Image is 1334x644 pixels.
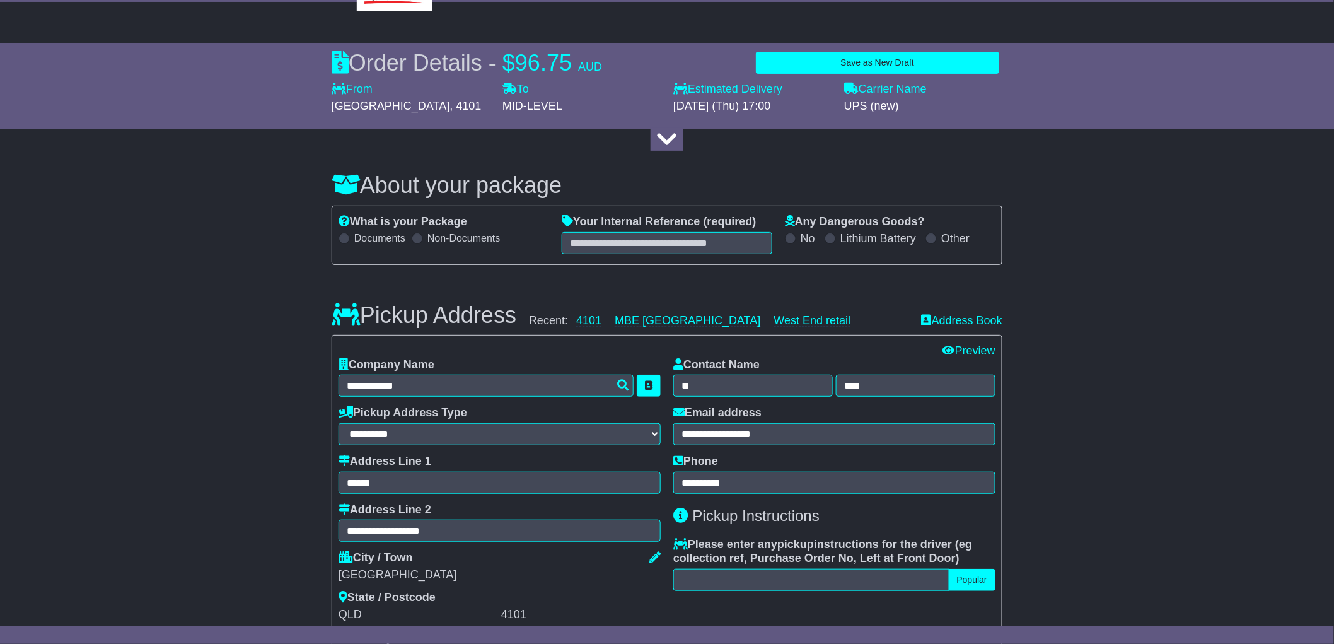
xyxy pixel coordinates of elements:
[941,232,970,246] label: Other
[756,52,999,74] button: Save as New Draft
[673,538,995,565] label: Please enter any instructions for the driver ( )
[673,83,832,97] label: Estimated Delivery
[922,314,1002,328] a: Address Book
[339,591,436,605] label: State / Postcode
[501,608,661,622] div: 4101
[339,455,431,469] label: Address Line 1
[502,100,562,112] span: MID-LEVEL
[332,303,516,328] h3: Pickup Address
[840,232,916,246] label: Lithium Battery
[332,100,449,112] span: [GEOGRAPHIC_DATA]
[339,568,661,582] div: [GEOGRAPHIC_DATA]
[515,50,572,76] span: 96.75
[673,538,972,565] span: eg collection ref, Purchase Order No, Left at Front Door
[844,83,927,97] label: Carrier Name
[502,83,529,97] label: To
[502,50,515,76] span: $
[449,100,481,112] span: , 4101
[942,344,995,357] a: Preview
[693,507,820,524] span: Pickup Instructions
[529,314,909,328] div: Recent:
[673,455,718,469] label: Phone
[578,61,602,73] span: AUD
[949,569,995,591] button: Popular
[615,314,760,327] a: MBE [GEOGRAPHIC_DATA]
[576,314,601,327] a: 4101
[339,551,413,565] label: City / Town
[801,232,815,246] label: No
[339,358,434,372] label: Company Name
[339,503,431,517] label: Address Line 2
[354,232,405,244] label: Documents
[332,83,373,97] label: From
[339,608,498,622] div: QLD
[673,358,760,372] label: Contact Name
[427,232,501,244] label: Non-Documents
[332,173,1002,198] h3: About your package
[332,49,602,76] div: Order Details -
[339,215,467,229] label: What is your Package
[562,215,757,229] label: Your Internal Reference (required)
[774,314,851,327] a: West End retail
[785,215,925,229] label: Any Dangerous Goods?
[777,538,814,551] span: pickup
[844,100,1002,114] div: UPS (new)
[673,406,762,420] label: Email address
[673,100,832,114] div: [DATE] (Thu) 17:00
[339,406,467,420] label: Pickup Address Type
